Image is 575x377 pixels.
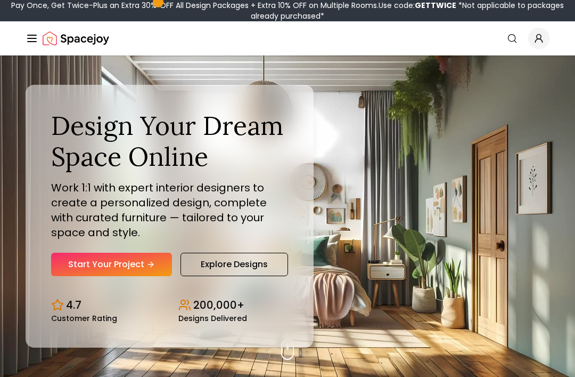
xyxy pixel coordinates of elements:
[51,180,288,240] p: Work 1:1 with expert interior designers to create a personalized design, complete with curated fu...
[193,298,244,312] p: 200,000+
[43,28,109,49] a: Spacejoy
[51,315,117,322] small: Customer Rating
[51,110,288,172] h1: Design Your Dream Space Online
[43,28,109,49] img: Spacejoy Logo
[51,289,288,322] div: Design stats
[26,21,549,55] nav: Global
[178,315,247,322] small: Designs Delivered
[180,253,288,276] a: Explore Designs
[66,298,81,312] p: 4.7
[51,253,172,276] a: Start Your Project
